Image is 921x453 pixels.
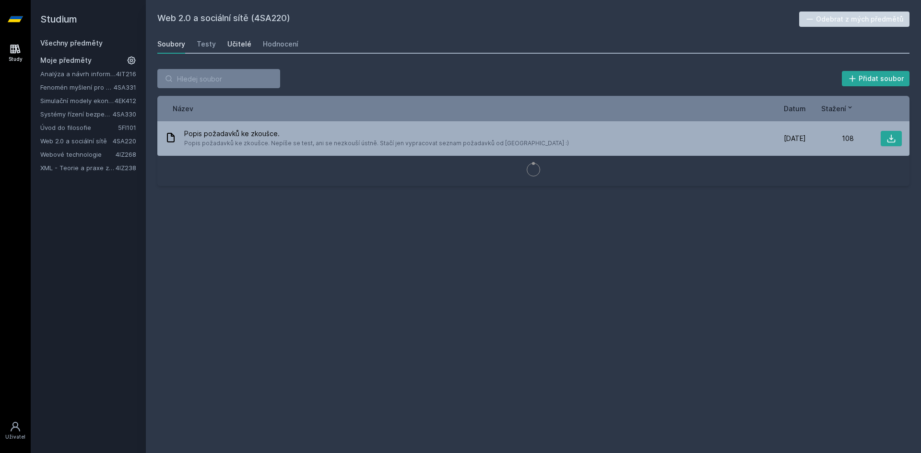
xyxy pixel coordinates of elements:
[40,163,116,173] a: XML - Teorie a praxe značkovacích jazyků
[157,12,799,27] h2: Web 2.0 a sociální sítě (4SA220)
[157,39,185,49] div: Soubory
[2,38,29,68] a: Study
[2,416,29,445] a: Uživatel
[184,129,569,139] span: Popis požadavků ke zkoušce.
[784,134,806,143] span: [DATE]
[197,35,216,54] a: Testy
[113,137,136,145] a: 4SA220
[263,35,298,54] a: Hodnocení
[227,39,251,49] div: Učitelé
[114,83,136,91] a: 4SA331
[40,109,113,119] a: Systémy řízení bezpečnostních událostí
[842,71,910,86] button: Přidat soubor
[40,150,116,159] a: Webové technologie
[784,104,806,114] button: Datum
[184,139,569,148] span: Popis požadavků ke zkoušce. Nepíše se test, ani se nezkouší ústně. Stačí jen vypracovat seznam po...
[263,39,298,49] div: Hodnocení
[227,35,251,54] a: Učitelé
[197,39,216,49] div: Testy
[157,35,185,54] a: Soubory
[821,104,854,114] button: Stažení
[40,56,92,65] span: Moje předměty
[40,69,116,79] a: Analýza a návrh informačních systémů
[40,123,118,132] a: Úvod do filosofie
[116,70,136,78] a: 4IT216
[5,433,25,441] div: Uživatel
[173,104,193,114] button: Název
[799,12,910,27] button: Odebrat z mých předmětů
[806,134,854,143] div: 108
[118,124,136,131] a: 5FI101
[40,39,103,47] a: Všechny předměty
[113,110,136,118] a: 4SA330
[157,69,280,88] input: Hledej soubor
[116,151,136,158] a: 4IZ268
[40,96,115,105] a: Simulační modely ekonomických procesů
[40,136,113,146] a: Web 2.0 a sociální sítě
[9,56,23,63] div: Study
[821,104,846,114] span: Stažení
[40,82,114,92] a: Fenomén myšlení pro manažery
[115,97,136,105] a: 4EK412
[116,164,136,172] a: 4IZ238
